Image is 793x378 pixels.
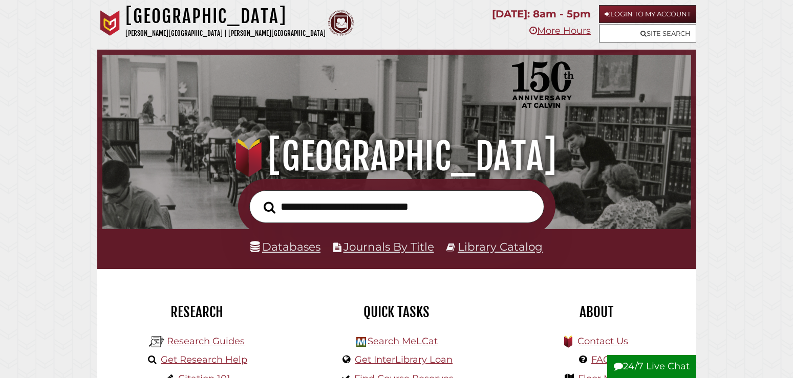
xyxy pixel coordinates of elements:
h1: [GEOGRAPHIC_DATA] [114,134,679,179]
a: Site Search [599,25,696,42]
img: Calvin University [97,10,123,36]
img: Calvin Theological Seminary [328,10,354,36]
a: Contact Us [577,336,628,347]
a: Get InterLibrary Loan [355,354,453,365]
a: Journals By Title [344,240,434,253]
a: Databases [250,240,320,253]
a: Get Research Help [161,354,247,365]
h1: [GEOGRAPHIC_DATA] [125,5,326,28]
i: Search [264,202,275,214]
h2: Research [105,303,289,321]
img: Hekman Library Logo [356,337,366,347]
a: Search MeLCat [368,336,438,347]
p: [PERSON_NAME][GEOGRAPHIC_DATA] | [PERSON_NAME][GEOGRAPHIC_DATA] [125,28,326,39]
p: [DATE]: 8am - 5pm [492,5,591,23]
h2: About [504,303,689,321]
button: Search [259,198,281,216]
img: Hekman Library Logo [149,334,164,349]
a: Login to My Account [599,5,696,23]
a: FAQs [591,354,615,365]
h2: Quick Tasks [305,303,489,321]
a: More Hours [529,25,591,36]
a: Library Catalog [458,240,543,253]
a: Research Guides [167,336,245,347]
